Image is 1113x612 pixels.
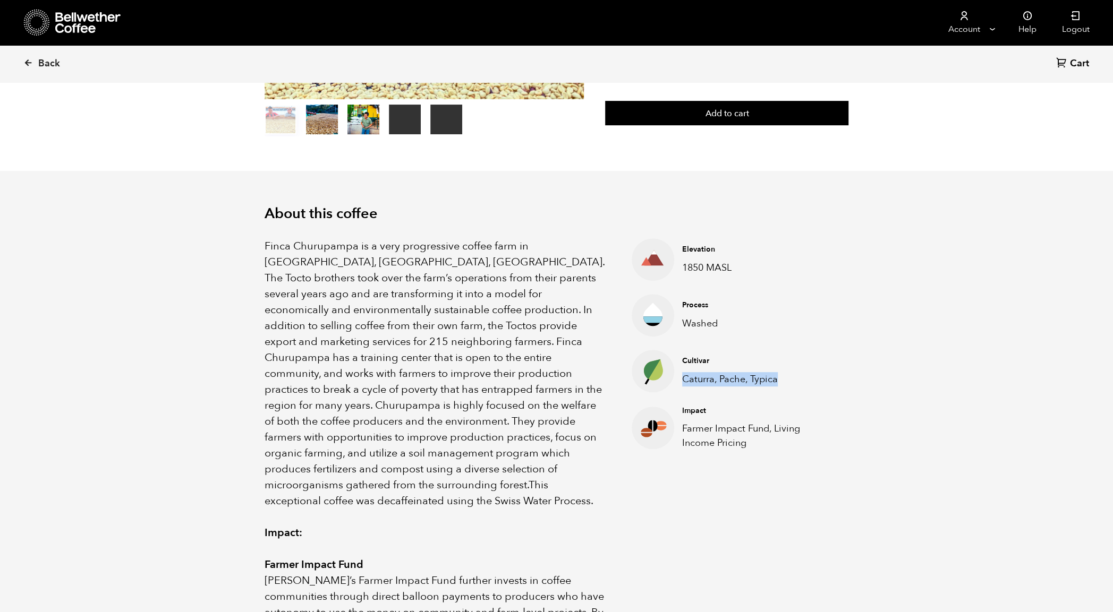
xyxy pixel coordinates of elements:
span: Cart [1070,57,1089,70]
p: Farmer Impact Fund, Living Income Pricing [682,421,832,450]
h2: About this coffee [265,205,849,222]
button: Add to cart [605,101,848,125]
span: Back [38,57,60,70]
a: Cart [1056,57,1092,71]
span: Finca Churupampa is a very progressive coffee farm in [GEOGRAPHIC_DATA], [GEOGRAPHIC_DATA], [GEOG... [265,239,605,492]
p: Caturra, Pache, Typica [682,372,832,386]
video: Your browser does not support the video tag. [430,105,462,134]
p: Washed [682,316,832,331]
h4: Cultivar [682,356,832,366]
h4: Elevation [682,244,832,255]
video: Your browser does not support the video tag. [389,105,421,134]
p: 1850 MASL [682,261,832,275]
p: This exceptional coffee was decaffeinated using the Swiss Water Process. [265,238,606,509]
strong: Farmer Impact Fund [265,557,363,572]
h4: Impact [682,406,832,416]
h4: Process [682,300,832,311]
strong: Impact: [265,525,302,540]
